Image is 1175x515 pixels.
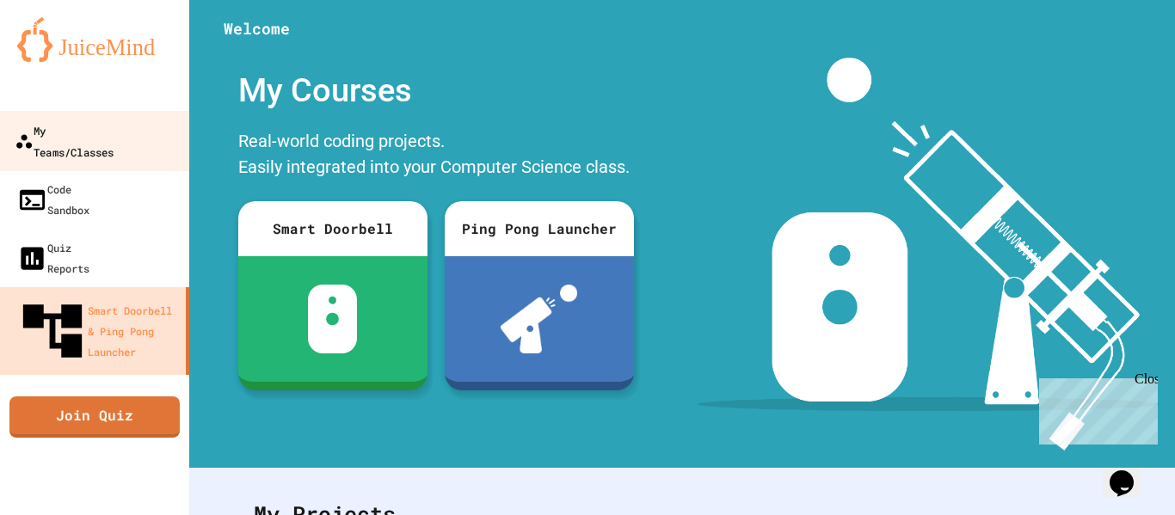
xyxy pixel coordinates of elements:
div: Smart Doorbell & Ping Pong Launcher [17,296,179,366]
a: Join Quiz [9,396,180,438]
img: logo-orange.svg [17,17,172,62]
div: Real-world coding projects. Easily integrated into your Computer Science class. [230,124,643,188]
div: My Teams/Classes [15,120,114,162]
iframe: chat widget [1103,446,1158,498]
div: Ping Pong Launcher [445,201,634,256]
div: Code Sandbox [17,179,89,220]
div: My Courses [230,58,643,124]
iframe: chat widget [1032,371,1158,444]
img: sdb-white.svg [308,285,357,353]
img: ppl-with-ball.png [501,285,577,353]
div: Quiz Reports [17,237,89,279]
div: Smart Doorbell [238,201,428,256]
img: banner-image-my-projects.png [698,58,1159,451]
div: Chat with us now!Close [7,7,119,109]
